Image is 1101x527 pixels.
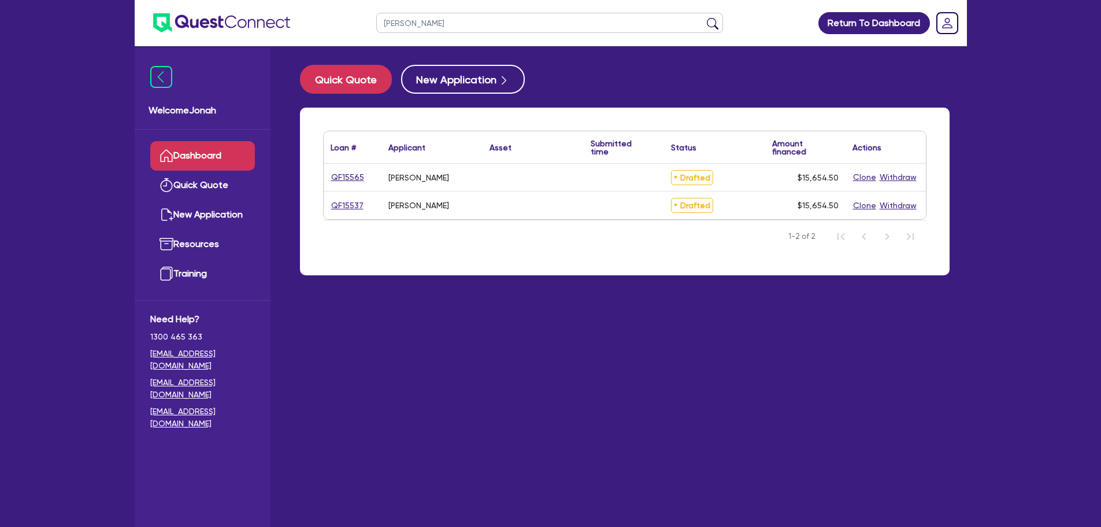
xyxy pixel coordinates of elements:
button: Clone [852,199,877,212]
a: QF15537 [331,199,364,212]
img: quick-quote [160,178,173,192]
span: Drafted [671,198,713,213]
div: Status [671,143,696,152]
a: Dashboard [150,141,255,171]
a: Dropdown toggle [932,8,962,38]
button: New Application [401,65,525,94]
span: Welcome Jonah [149,104,257,117]
span: Drafted [671,170,713,185]
button: First Page [829,225,852,248]
div: [PERSON_NAME] [388,201,449,210]
div: Submitted time [591,139,647,156]
div: Amount financed [772,139,839,156]
img: quest-connect-logo-blue [153,13,290,32]
div: Loan # [331,143,356,152]
button: Clone [852,171,877,184]
div: [PERSON_NAME] [388,173,449,182]
input: Search by name, application ID or mobile number... [376,13,723,33]
a: Resources [150,230,255,259]
span: $15,654.50 [798,173,839,182]
a: [EMAIL_ADDRESS][DOMAIN_NAME] [150,348,255,372]
img: icon-menu-close [150,66,172,88]
a: QF15565 [331,171,365,184]
a: Training [150,259,255,289]
button: Next Page [876,225,899,248]
img: new-application [160,208,173,222]
a: [EMAIL_ADDRESS][DOMAIN_NAME] [150,406,255,430]
button: Quick Quote [300,65,392,94]
img: resources [160,237,173,251]
a: Quick Quote [150,171,255,200]
div: Applicant [388,143,425,152]
button: Withdraw [879,199,917,212]
img: training [160,267,173,281]
button: Withdraw [879,171,917,184]
button: Last Page [899,225,922,248]
a: [EMAIL_ADDRESS][DOMAIN_NAME] [150,377,255,401]
div: Asset [490,143,511,152]
a: New Application [150,200,255,230]
span: 1-2 of 2 [788,231,815,242]
span: 1300 465 363 [150,331,255,343]
span: $15,654.50 [798,201,839,210]
span: Need Help? [150,312,255,326]
a: Quick Quote [300,65,401,94]
div: Actions [852,143,881,152]
a: Return To Dashboard [818,12,930,34]
button: Previous Page [852,225,876,248]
